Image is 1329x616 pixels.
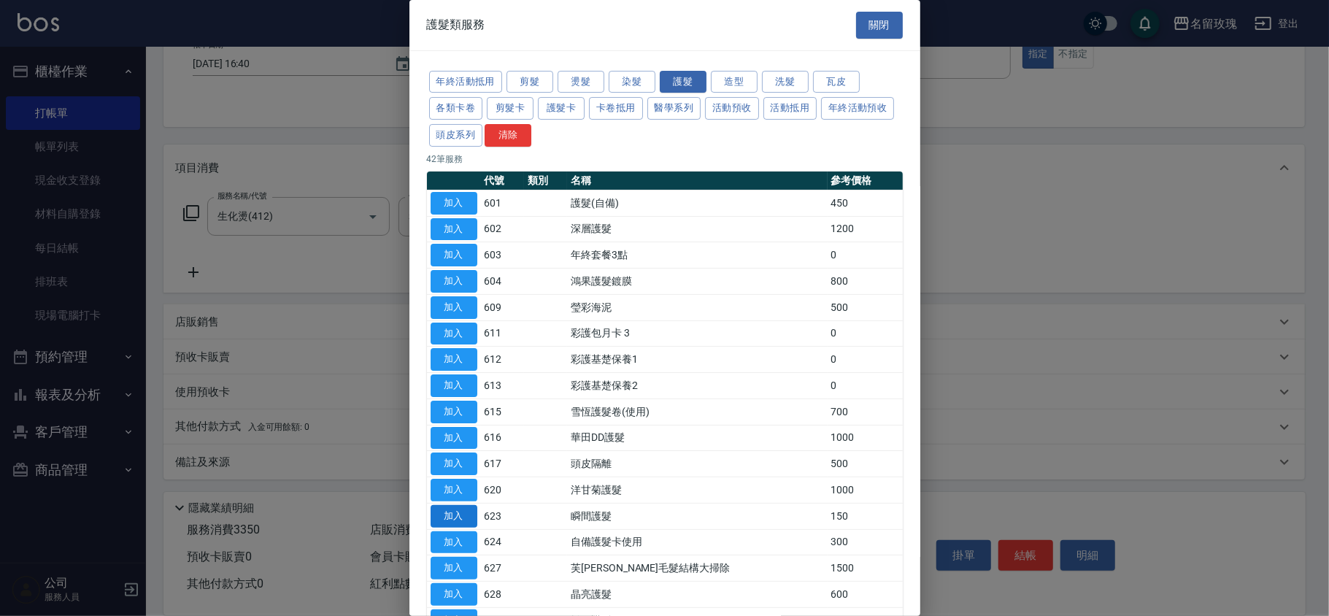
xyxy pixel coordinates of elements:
td: 自備護髮卡使用 [567,529,828,555]
th: 參考價格 [828,172,903,190]
button: 醫學系列 [647,97,701,120]
button: 加入 [431,374,477,397]
td: 晶亮護髮 [567,582,828,608]
button: 染髮 [609,71,655,93]
td: 1500 [828,555,903,582]
td: 500 [828,451,903,477]
td: 615 [481,399,524,425]
button: 加入 [431,505,477,528]
button: 加入 [431,192,477,215]
button: 護髮 [660,71,706,93]
button: 加入 [431,401,477,423]
th: 代號 [481,172,524,190]
td: 300 [828,529,903,555]
td: 450 [828,190,903,216]
td: 611 [481,320,524,347]
td: 500 [828,294,903,320]
td: 627 [481,555,524,582]
td: 護髮(自備) [567,190,828,216]
td: 628 [481,582,524,608]
td: 0 [828,373,903,399]
td: 700 [828,399,903,425]
button: 清除 [485,124,531,147]
td: 瞬間護髮 [567,503,828,529]
td: 617 [481,451,524,477]
button: 各類卡卷 [429,97,483,120]
button: 加入 [431,244,477,266]
button: 加入 [431,453,477,475]
td: 620 [481,477,524,504]
td: 616 [481,425,524,451]
button: 剪髮 [506,71,553,93]
button: 關閉 [856,12,903,39]
p: 42 筆服務 [427,153,903,166]
span: 護髮類服務 [427,18,485,32]
td: 602 [481,216,524,242]
button: 加入 [431,427,477,450]
button: 加入 [431,323,477,345]
td: 鴻果護髮鍍膜 [567,269,828,295]
button: 年終活動抵用 [429,71,502,93]
button: 年終活動預收 [821,97,894,120]
td: 瑩彩海泥 [567,294,828,320]
button: 加入 [431,296,477,319]
button: 燙髮 [558,71,604,93]
button: 活動抵用 [763,97,817,120]
td: 深層護髮 [567,216,828,242]
td: 150 [828,503,903,529]
button: 卡卷抵用 [589,97,643,120]
td: 華田DD護髮 [567,425,828,451]
button: 加入 [431,557,477,580]
td: 0 [828,320,903,347]
td: 1000 [828,425,903,451]
td: 623 [481,503,524,529]
td: 彩護基楚保養1 [567,347,828,373]
button: 加入 [431,270,477,293]
td: 603 [481,242,524,269]
td: 800 [828,269,903,295]
button: 造型 [711,71,758,93]
td: 604 [481,269,524,295]
button: 加入 [431,531,477,554]
button: 加入 [431,348,477,371]
td: 彩護基楚保養2 [567,373,828,399]
button: 護髮卡 [538,97,585,120]
button: 活動預收 [705,97,759,120]
button: 洗髮 [762,71,809,93]
td: 頭皮隔離 [567,451,828,477]
button: 加入 [431,583,477,606]
td: 609 [481,294,524,320]
td: 彩護包月卡 3 [567,320,828,347]
button: 剪髮卡 [487,97,533,120]
td: 600 [828,582,903,608]
td: 624 [481,529,524,555]
td: 芙[PERSON_NAME]毛髮結構大掃除 [567,555,828,582]
button: 瓦皮 [813,71,860,93]
th: 名稱 [567,172,828,190]
td: 雪恆護髮卷(使用) [567,399,828,425]
button: 加入 [431,479,477,501]
td: 1000 [828,477,903,504]
button: 頭皮系列 [429,124,483,147]
td: 613 [481,373,524,399]
td: 0 [828,347,903,373]
td: 年終套餐3點 [567,242,828,269]
th: 類別 [524,172,567,190]
td: 洋甘菊護髮 [567,477,828,504]
button: 加入 [431,218,477,241]
td: 601 [481,190,524,216]
td: 612 [481,347,524,373]
td: 0 [828,242,903,269]
td: 1200 [828,216,903,242]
